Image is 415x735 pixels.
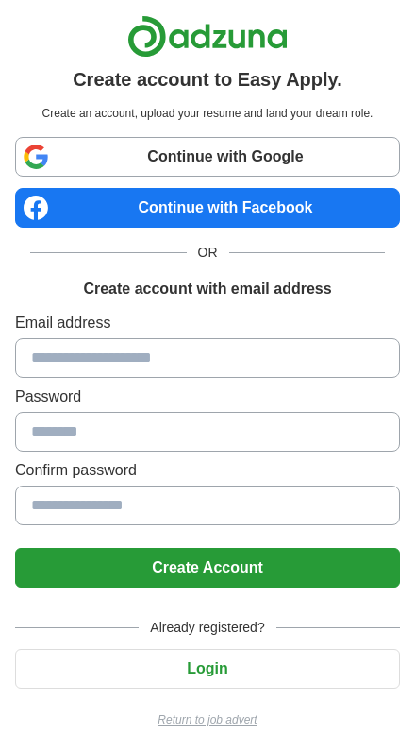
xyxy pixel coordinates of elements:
span: Already registered? [139,618,275,638]
a: Continue with Facebook [15,188,400,228]
h1: Create account with email address [83,278,331,300]
p: Create an account, upload your resume and land your dream role. [19,105,396,122]
button: Create Account [15,548,400,588]
label: Confirm password [15,459,400,482]
span: OR [187,243,229,263]
a: Login [15,660,400,676]
label: Password [15,385,400,408]
label: Email address [15,312,400,334]
a: Continue with Google [15,137,400,177]
a: Return to job advert [15,711,400,728]
img: Adzuna logo [127,15,288,58]
h1: Create account to Easy Apply. [73,65,342,94]
button: Login [15,649,400,689]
